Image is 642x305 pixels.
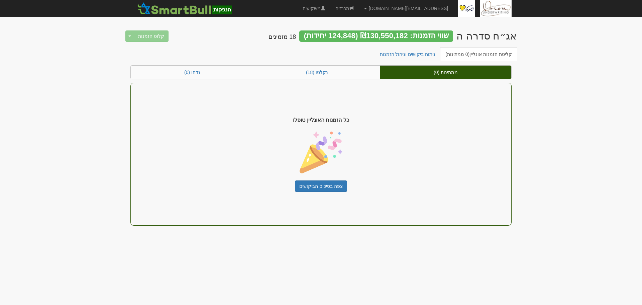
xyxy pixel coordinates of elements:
span: כל הזמנות האונליין טופלו [293,117,349,124]
span: (0 ממתינות) [445,52,469,57]
a: צפה בסיכום הביקושים [295,180,347,192]
a: נקלטו (18) [254,66,380,79]
div: שווי הזמנות: ₪130,550,182 (124,848 יחידות) [299,30,453,42]
a: קליטת הזמנות אונליין(0 ממתינות) [440,47,517,61]
img: SmartBull Logo [135,2,234,15]
a: ממתינות (0) [380,66,511,79]
a: ניתוח ביקושים וניהול הזמנות [374,47,441,61]
h4: 18 מזמינים [269,34,296,41]
div: פתאל החזקות (1998) בע"מ - אג״ח (סדרה ה) - הנפקה לציבור [456,30,517,42]
a: נדחו (0) [131,66,254,79]
img: confetti [300,131,342,174]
